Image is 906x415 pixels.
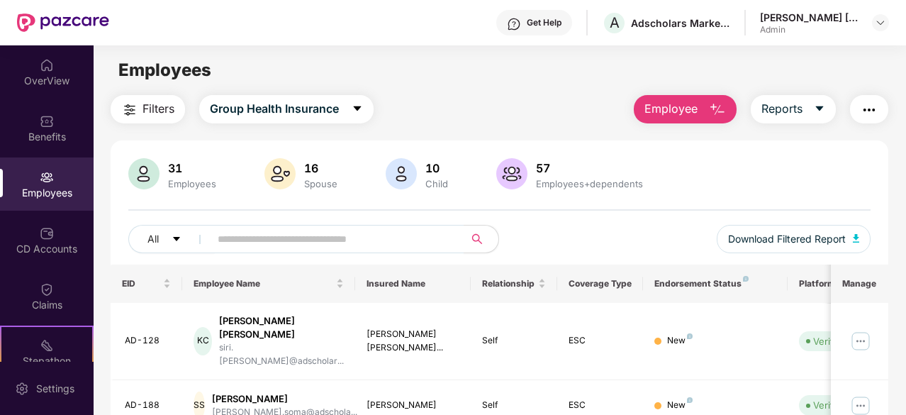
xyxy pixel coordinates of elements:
div: Employees+dependents [533,178,646,189]
div: [PERSON_NAME] [212,392,357,406]
img: svg+xml;base64,PHN2ZyB4bWxucz0iaHR0cDovL3d3dy53My5vcmcvMjAwMC9zdmciIHhtbG5zOnhsaW5rPSJodHRwOi8vd3... [853,234,860,243]
img: svg+xml;base64,PHN2ZyB4bWxucz0iaHR0cDovL3d3dy53My5vcmcvMjAwMC9zdmciIHhtbG5zOnhsaW5rPSJodHRwOi8vd3... [264,158,296,189]
div: Settings [32,382,79,396]
span: Reports [761,100,802,118]
span: A [610,14,620,31]
img: svg+xml;base64,PHN2ZyB4bWxucz0iaHR0cDovL3d3dy53My5vcmcvMjAwMC9zdmciIHhtbG5zOnhsaW5rPSJodHRwOi8vd3... [496,158,527,189]
div: Self [482,334,546,348]
span: search [464,233,491,245]
img: svg+xml;base64,PHN2ZyB4bWxucz0iaHR0cDovL3d3dy53My5vcmcvMjAwMC9zdmciIHdpZHRoPSI4IiBoZWlnaHQ9IjgiIH... [687,397,693,403]
th: Insured Name [355,265,471,303]
th: Coverage Type [557,265,644,303]
span: Group Health Insurance [210,100,339,118]
div: Spouse [301,178,340,189]
button: Download Filtered Report [717,225,871,253]
div: 31 [165,161,219,175]
div: Employees [165,178,219,189]
button: Filters [111,95,185,123]
div: Adscholars Marketing India Private Limited [631,16,730,30]
div: [PERSON_NAME] [367,399,459,412]
div: Stepathon [1,354,92,368]
div: siri.[PERSON_NAME]@adscholar... [219,341,344,368]
button: Reportscaret-down [751,95,836,123]
img: New Pazcare Logo [17,13,109,32]
img: svg+xml;base64,PHN2ZyBpZD0iQ0RfQWNjb3VudHMiIGRhdGEtbmFtZT0iQ0QgQWNjb3VudHMiIHhtbG5zPSJodHRwOi8vd3... [40,226,54,240]
div: 16 [301,161,340,175]
div: [PERSON_NAME] [PERSON_NAME] [219,314,344,341]
div: AD-188 [125,399,172,412]
div: AD-128 [125,334,172,348]
img: svg+xml;base64,PHN2ZyBpZD0iSGVscC0zMngzMiIgeG1sbnM9Imh0dHA6Ly93d3cudzMub3JnLzIwMDAvc3ZnIiB3aWR0aD... [507,17,521,31]
div: 10 [423,161,451,175]
div: Child [423,178,451,189]
div: Verified [813,334,847,348]
img: svg+xml;base64,PHN2ZyB4bWxucz0iaHR0cDovL3d3dy53My5vcmcvMjAwMC9zdmciIHhtbG5zOnhsaW5rPSJodHRwOi8vd3... [386,158,417,189]
span: Filters [142,100,174,118]
th: Employee Name [182,265,355,303]
div: [PERSON_NAME] [PERSON_NAME]... [367,328,459,355]
img: manageButton [849,330,872,353]
img: svg+xml;base64,PHN2ZyBpZD0iRW1wbG95ZWVzIiB4bWxucz0iaHR0cDovL3d3dy53My5vcmcvMjAwMC9zdmciIHdpZHRoPS... [40,170,54,184]
div: Get Help [527,17,561,28]
div: ESC [569,399,632,412]
button: Allcaret-down [128,225,215,253]
img: svg+xml;base64,PHN2ZyBpZD0iQ2xhaW0iIHhtbG5zPSJodHRwOi8vd3d3LnczLm9yZy8yMDAwL3N2ZyIgd2lkdGg9IjIwIi... [40,282,54,297]
div: New [667,399,693,412]
img: svg+xml;base64,PHN2ZyB4bWxucz0iaHR0cDovL3d3dy53My5vcmcvMjAwMC9zdmciIHdpZHRoPSI4IiBoZWlnaHQ9IjgiIH... [743,276,749,282]
div: New [667,334,693,348]
span: EID [122,278,161,289]
button: search [464,225,499,253]
th: Relationship [471,265,557,303]
img: svg+xml;base64,PHN2ZyBpZD0iQmVuZWZpdHMiIHhtbG5zPSJodHRwOi8vd3d3LnczLm9yZy8yMDAwL3N2ZyIgd2lkdGg9Ij... [40,114,54,128]
span: caret-down [172,234,181,245]
img: svg+xml;base64,PHN2ZyB4bWxucz0iaHR0cDovL3d3dy53My5vcmcvMjAwMC9zdmciIHhtbG5zOnhsaW5rPSJodHRwOi8vd3... [709,101,726,118]
span: caret-down [814,103,825,116]
span: Employees [118,60,211,80]
span: Employee Name [194,278,333,289]
div: 57 [533,161,646,175]
span: Employee [644,100,698,118]
div: KC [194,327,212,355]
img: svg+xml;base64,PHN2ZyB4bWxucz0iaHR0cDovL3d3dy53My5vcmcvMjAwMC9zdmciIHdpZHRoPSIyNCIgaGVpZ2h0PSIyNC... [121,101,138,118]
span: caret-down [352,103,363,116]
div: Verified [813,398,847,412]
button: Group Health Insurancecaret-down [199,95,374,123]
img: svg+xml;base64,PHN2ZyB4bWxucz0iaHR0cDovL3d3dy53My5vcmcvMjAwMC9zdmciIHdpZHRoPSIyMSIgaGVpZ2h0PSIyMC... [40,338,54,353]
div: Platform Status [799,278,877,289]
div: Admin [760,24,859,35]
div: Endorsement Status [654,278,776,289]
th: EID [111,265,183,303]
img: svg+xml;base64,PHN2ZyBpZD0iRHJvcGRvd24tMzJ4MzIiIHhtbG5zPSJodHRwOi8vd3d3LnczLm9yZy8yMDAwL3N2ZyIgd2... [875,17,886,28]
img: svg+xml;base64,PHN2ZyBpZD0iU2V0dGluZy0yMHgyMCIgeG1sbnM9Imh0dHA6Ly93d3cudzMub3JnLzIwMDAvc3ZnIiB3aW... [15,382,29,396]
span: Relationship [482,278,535,289]
span: Download Filtered Report [728,231,846,247]
img: svg+xml;base64,PHN2ZyB4bWxucz0iaHR0cDovL3d3dy53My5vcmcvMjAwMC9zdmciIHhtbG5zOnhsaW5rPSJodHRwOi8vd3... [128,158,160,189]
div: ESC [569,334,632,348]
span: All [147,231,159,247]
img: svg+xml;base64,PHN2ZyB4bWxucz0iaHR0cDovL3d3dy53My5vcmcvMjAwMC9zdmciIHdpZHRoPSIyNCIgaGVpZ2h0PSIyNC... [861,101,878,118]
div: Self [482,399,546,412]
img: svg+xml;base64,PHN2ZyB4bWxucz0iaHR0cDovL3d3dy53My5vcmcvMjAwMC9zdmciIHdpZHRoPSI4IiBoZWlnaHQ9IjgiIH... [687,333,693,339]
img: svg+xml;base64,PHN2ZyBpZD0iSG9tZSIgeG1sbnM9Imh0dHA6Ly93d3cudzMub3JnLzIwMDAvc3ZnIiB3aWR0aD0iMjAiIG... [40,58,54,72]
th: Manage [831,265,888,303]
button: Employee [634,95,737,123]
div: [PERSON_NAME] [PERSON_NAME] [760,11,859,24]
